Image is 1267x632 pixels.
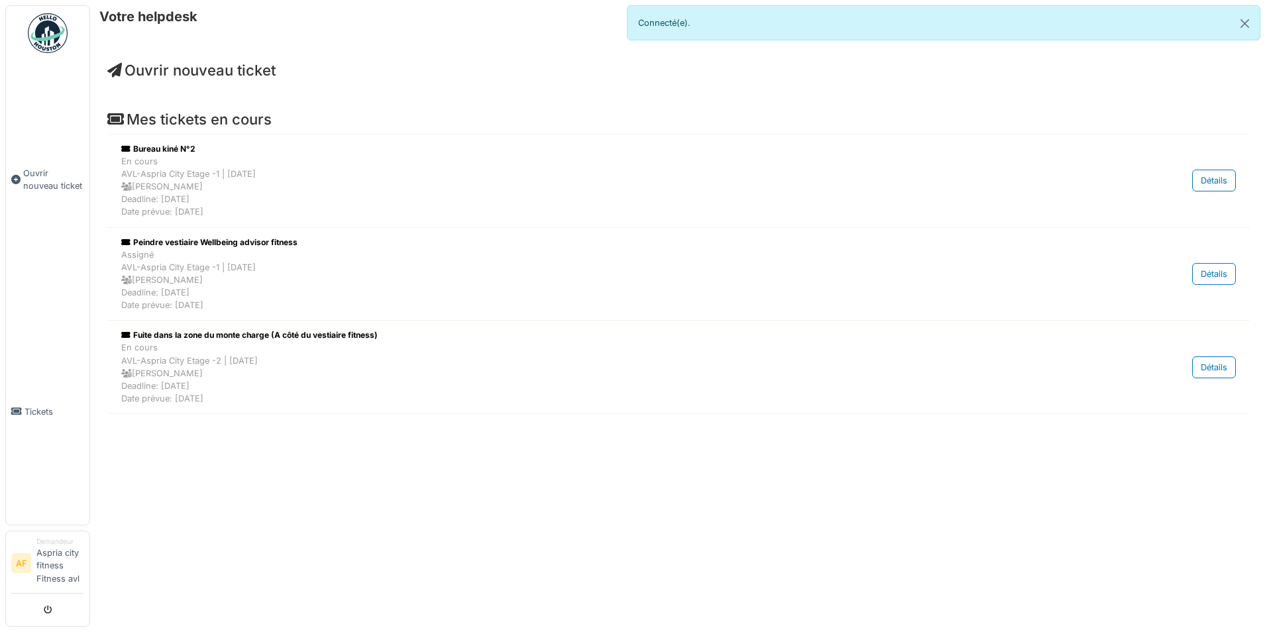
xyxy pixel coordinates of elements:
[36,537,84,590] li: Aspria city fitness Fitness avl
[118,326,1239,408] a: Fuite dans la zone du monte charge (A côté du vestiaire fitness) En coursAVL-Aspria City Etage -2...
[107,62,276,79] a: Ouvrir nouveau ticket
[627,5,1260,40] div: Connecté(e).
[121,329,1074,341] div: Fuite dans la zone du monte charge (A côté du vestiaire fitness)
[121,155,1074,219] div: En cours AVL-Aspria City Etage -1 | [DATE] [PERSON_NAME] Deadline: [DATE] Date prévue: [DATE]
[118,233,1239,315] a: Peindre vestiaire Wellbeing advisor fitness AssignéAVL-Aspria City Etage -1 | [DATE] [PERSON_NAME...
[1192,170,1236,191] div: Détails
[6,299,89,525] a: Tickets
[11,553,31,573] li: AF
[107,111,1250,128] h4: Mes tickets en cours
[121,237,1074,248] div: Peindre vestiaire Wellbeing advisor fitness
[28,13,68,53] img: Badge_color-CXgf-gQk.svg
[121,341,1074,405] div: En cours AVL-Aspria City Etage -2 | [DATE] [PERSON_NAME] Deadline: [DATE] Date prévue: [DATE]
[1230,6,1260,41] button: Close
[25,405,84,418] span: Tickets
[23,167,84,192] span: Ouvrir nouveau ticket
[6,60,89,299] a: Ouvrir nouveau ticket
[99,9,197,25] h6: Votre helpdesk
[36,537,84,547] div: Demandeur
[121,248,1074,312] div: Assigné AVL-Aspria City Etage -1 | [DATE] [PERSON_NAME] Deadline: [DATE] Date prévue: [DATE]
[121,143,1074,155] div: Bureau kiné N°2
[11,537,84,594] a: AF DemandeurAspria city fitness Fitness avl
[118,140,1239,222] a: Bureau kiné N°2 En coursAVL-Aspria City Etage -1 | [DATE] [PERSON_NAME]Deadline: [DATE]Date prévu...
[1192,356,1236,378] div: Détails
[1192,263,1236,285] div: Détails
